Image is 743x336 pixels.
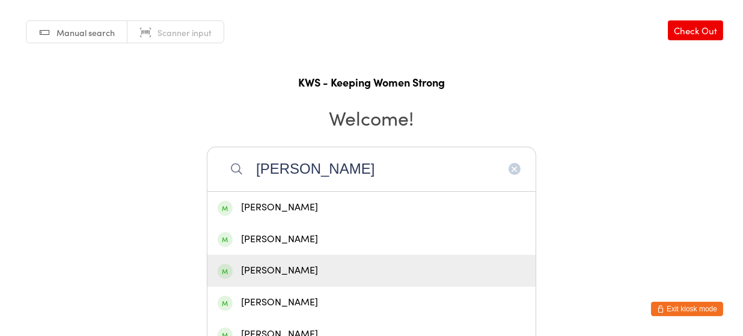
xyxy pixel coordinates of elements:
[668,20,723,40] a: Check Out
[12,104,731,131] h2: Welcome!
[218,263,525,279] div: [PERSON_NAME]
[651,302,723,316] button: Exit kiosk mode
[218,231,525,248] div: [PERSON_NAME]
[207,147,536,191] input: Search
[218,295,525,311] div: [PERSON_NAME]
[57,26,115,38] span: Manual search
[157,26,212,38] span: Scanner input
[12,75,731,90] h1: KWS - Keeping Women Strong
[218,200,525,216] div: [PERSON_NAME]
